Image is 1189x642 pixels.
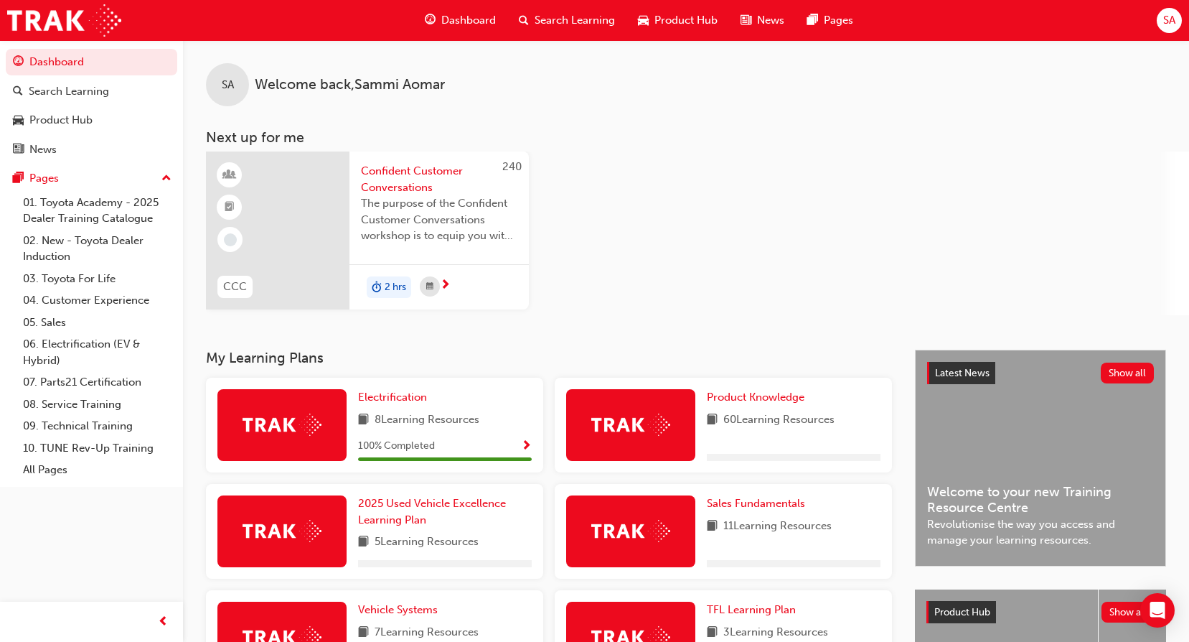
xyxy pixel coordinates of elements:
a: Electrification [358,389,433,406]
span: car-icon [638,11,649,29]
button: Show all [1101,363,1155,383]
span: Pages [824,12,853,29]
span: Product Hub [934,606,990,618]
button: Pages [6,165,177,192]
span: Electrification [358,391,427,404]
span: 2025 Used Vehicle Excellence Learning Plan [358,497,506,526]
a: Sales Fundamentals [707,496,811,512]
a: 01. Toyota Academy - 2025 Dealer Training Catalogue [17,192,177,230]
a: search-iconSearch Learning [507,6,626,35]
span: car-icon [13,114,24,127]
span: Latest News [935,367,990,379]
div: Search Learning [29,83,109,100]
span: Product Hub [654,12,718,29]
a: Product Knowledge [707,389,810,406]
a: car-iconProduct Hub [626,6,729,35]
span: Welcome to your new Training Resource Centre [927,484,1154,516]
span: learningResourceType_INSTRUCTOR_LED-icon [225,166,235,185]
a: 240CCCConfident Customer ConversationsThe purpose of the Confident Customer Conversations worksho... [206,152,529,310]
a: Product Hub [6,107,177,134]
a: news-iconNews [729,6,796,35]
span: Product Knowledge [707,391,804,404]
h3: My Learning Plans [206,350,892,366]
a: 2025 Used Vehicle Excellence Learning Plan [358,496,532,528]
span: 5 Learning Resources [375,534,479,552]
img: Trak [591,520,670,542]
span: Dashboard [441,12,496,29]
a: News [6,136,177,163]
span: pages-icon [807,11,818,29]
button: Show Progress [521,437,532,455]
span: calendar-icon [426,278,433,296]
span: Sales Fundamentals [707,497,805,510]
a: pages-iconPages [796,6,865,35]
span: 60 Learning Resources [723,411,835,429]
span: book-icon [358,534,369,552]
a: 03. Toyota For Life [17,268,177,290]
span: pages-icon [13,172,24,185]
a: 10. TUNE Rev-Up Training [17,437,177,460]
div: Pages [29,170,59,187]
span: book-icon [358,624,369,642]
a: 07. Parts21 Certification [17,371,177,394]
span: 240 [502,160,522,173]
span: SA [222,77,234,93]
a: Vehicle Systems [358,602,443,618]
span: Search Learning [535,12,615,29]
span: guage-icon [13,56,24,69]
span: News [757,12,784,29]
img: Trak [243,414,321,436]
span: news-icon [13,144,24,157]
a: 04. Customer Experience [17,289,177,312]
span: 8 Learning Resources [375,411,479,429]
span: 2 hrs [385,279,406,296]
span: up-icon [161,169,171,188]
h3: Next up for me [183,129,1189,146]
span: learningRecordVerb_NONE-icon [224,233,237,246]
span: Show Progress [521,440,532,453]
span: The purpose of the Confident Customer Conversations workshop is to equip you with tools to commun... [361,195,517,244]
span: Revolutionise the way you access and manage your learning resources. [927,516,1154,549]
span: news-icon [741,11,751,29]
span: 11 Learning Resources [723,518,832,536]
a: All Pages [17,459,177,481]
a: Latest NewsShow all [927,362,1154,385]
a: 09. Technical Training [17,415,177,437]
span: book-icon [707,518,718,536]
a: Search Learning [6,78,177,105]
div: Open Intercom Messenger [1140,593,1175,628]
img: Trak [591,414,670,436]
span: search-icon [13,85,23,98]
span: duration-icon [372,278,382,297]
a: guage-iconDashboard [413,6,507,35]
button: DashboardSearch LearningProduct HubNews [6,46,177,165]
button: Show all [1101,602,1155,623]
span: booktick-icon [225,198,235,217]
button: SA [1157,8,1182,33]
span: guage-icon [425,11,436,29]
span: next-icon [440,279,451,292]
img: Trak [7,4,121,37]
span: prev-icon [158,613,169,631]
span: Welcome back , Sammi Aomar [255,77,445,93]
img: Trak [243,520,321,542]
a: 06. Electrification (EV & Hybrid) [17,333,177,371]
a: Dashboard [6,49,177,75]
a: Product HubShow all [926,601,1155,624]
span: 7 Learning Resources [375,624,479,642]
span: Vehicle Systems [358,603,438,616]
span: CCC [223,279,247,295]
a: 05. Sales [17,312,177,334]
a: 08. Service Training [17,394,177,416]
span: book-icon [707,411,718,429]
span: 100 % Completed [358,438,435,455]
span: search-icon [519,11,529,29]
span: 3 Learning Resources [723,624,828,642]
a: Latest NewsShow allWelcome to your new Training Resource CentreRevolutionise the way you access a... [915,350,1166,567]
span: TFL Learning Plan [707,603,796,616]
span: book-icon [707,624,718,642]
a: TFL Learning Plan [707,602,802,618]
span: Confident Customer Conversations [361,163,517,195]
